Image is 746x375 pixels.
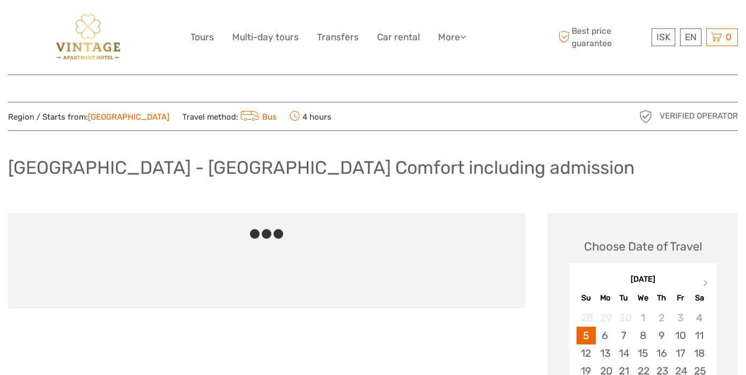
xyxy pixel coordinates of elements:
[671,344,690,362] div: Choose Friday, October 17th, 2025
[8,112,169,123] span: Region / Starts from:
[656,32,670,42] span: ISK
[633,327,652,344] div: Choose Wednesday, October 8th, 2025
[317,30,359,45] a: Transfers
[690,344,708,362] div: Choose Saturday, October 18th, 2025
[652,327,671,344] div: Choose Thursday, October 9th, 2025
[660,111,738,122] span: Verified Operator
[596,291,615,305] div: Mo
[671,309,690,327] div: Not available Friday, October 3rd, 2025
[8,157,634,179] h1: [GEOGRAPHIC_DATA] - [GEOGRAPHIC_DATA] Comfort including admission
[377,30,420,45] a: Car rental
[596,327,615,344] div: Choose Monday, October 6th, 2025
[577,291,595,305] div: Su
[652,309,671,327] div: Not available Thursday, October 2nd, 2025
[633,344,652,362] div: Choose Wednesday, October 15th, 2025
[671,291,690,305] div: Fr
[48,8,128,67] img: 3256-be983540-ede3-4357-9bcb-8bc2f29a93ac_logo_big.png
[690,309,708,327] div: Not available Saturday, October 4th, 2025
[556,25,649,49] span: Best price guarantee
[698,277,715,294] button: Next Month
[438,30,466,45] a: More
[633,309,652,327] div: Not available Wednesday, October 1st, 2025
[290,109,331,124] span: 4 hours
[615,291,633,305] div: Tu
[88,112,169,122] a: [GEOGRAPHIC_DATA]
[690,291,708,305] div: Sa
[596,344,615,362] div: Choose Monday, October 13th, 2025
[615,327,633,344] div: Choose Tuesday, October 7th, 2025
[596,309,615,327] div: Not available Monday, September 29th, 2025
[671,327,690,344] div: Choose Friday, October 10th, 2025
[584,238,702,255] div: Choose Date of Travel
[238,112,277,122] a: Bus
[577,309,595,327] div: Not available Sunday, September 28th, 2025
[182,109,277,124] span: Travel method:
[569,274,717,285] div: [DATE]
[577,327,595,344] div: Choose Sunday, October 5th, 2025
[232,30,299,45] a: Multi-day tours
[690,327,708,344] div: Choose Saturday, October 11th, 2025
[652,291,671,305] div: Th
[637,108,654,125] img: verified_operator_grey_128.png
[615,344,633,362] div: Choose Tuesday, October 14th, 2025
[633,291,652,305] div: We
[724,32,733,42] span: 0
[615,309,633,327] div: Not available Tuesday, September 30th, 2025
[680,28,701,46] div: EN
[577,344,595,362] div: Choose Sunday, October 12th, 2025
[190,30,214,45] a: Tours
[652,344,671,362] div: Choose Thursday, October 16th, 2025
